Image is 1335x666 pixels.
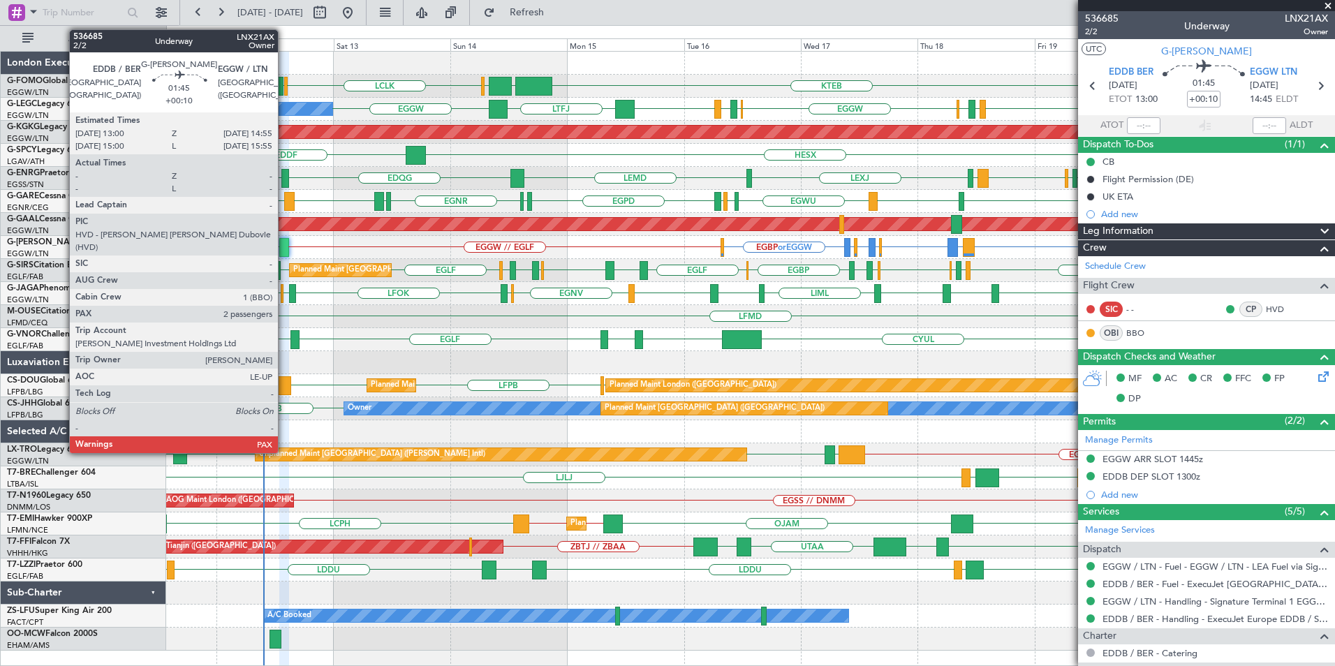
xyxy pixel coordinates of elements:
div: SIC [1100,302,1123,317]
span: DP [1128,392,1141,406]
a: EDDB / BER - Handling - ExecuJet Europe EDDB / SXF [1102,613,1328,625]
a: EGGW/LTN [7,110,49,121]
a: Manage Permits [1085,434,1153,447]
a: EGGW/LTN [7,225,49,236]
div: Mon 15 [567,38,684,51]
a: G-KGKGLegacy 600 [7,123,84,131]
span: All Aircraft [36,34,147,43]
div: AOG Maint London ([GEOGRAPHIC_DATA]) [166,490,323,511]
span: M-OUSE [7,307,40,316]
a: EGGW/LTN [7,249,49,259]
a: HVD [1266,303,1297,316]
span: Crew [1083,240,1107,256]
div: UK ETA [1102,191,1133,202]
div: Planned Maint [GEOGRAPHIC_DATA] ([GEOGRAPHIC_DATA]) [371,375,591,396]
span: G-JAGA [7,284,39,293]
span: G-GAAL [7,215,39,223]
div: Sat 13 [334,38,450,51]
div: OBI [1100,325,1123,341]
span: G-KGKG [7,123,40,131]
span: CS-DOU [7,376,40,385]
div: Planned Maint [GEOGRAPHIC_DATA] [570,513,704,534]
div: CB [1102,156,1114,168]
a: BBO [1126,327,1158,339]
span: [DATE] [1250,79,1278,93]
a: EGLF/FAB [7,341,43,351]
span: AC [1165,372,1177,386]
a: EGNR/CEG [7,202,49,213]
span: (1/1) [1285,137,1305,151]
span: T7-N1960 [7,491,46,500]
span: Services [1083,504,1119,520]
input: --:-- [1127,117,1160,134]
a: LFPB/LBG [7,410,43,420]
button: UTC [1082,43,1106,55]
div: Underway [1184,19,1230,34]
a: G-FOMOGlobal 6000 [7,77,90,85]
span: (2/2) [1285,413,1305,428]
button: All Aircraft [15,27,152,50]
span: ETOT [1109,93,1132,107]
a: EGGW / LTN - Fuel - EGGW / LTN - LEA Fuel via Signature in EGGW [1102,561,1328,572]
a: EGLF/FAB [7,272,43,282]
div: Fri 12 [216,38,333,51]
a: EDDB / BER - Fuel - ExecuJet [GEOGRAPHIC_DATA] Fuel via Valcora EDDB / SXF [1102,578,1328,590]
a: ZS-LFUSuper King Air 200 [7,607,112,615]
div: Owner [348,398,371,419]
span: G-[PERSON_NAME] [7,238,84,246]
a: EGGW/LTN [7,295,49,305]
div: A/C Booked [267,605,311,626]
a: EGGW / LTN - Handling - Signature Terminal 1 EGGW / LTN [1102,595,1328,607]
div: EDDB DEP SLOT 1300z [1102,471,1200,482]
span: G-ENRG [7,169,40,177]
div: Wed 17 [801,38,917,51]
div: Planned Maint London ([GEOGRAPHIC_DATA]) [610,375,776,396]
span: ELDT [1276,93,1298,107]
a: LFMN/NCE [7,525,48,535]
span: Permits [1083,414,1116,430]
span: 14:45 [1250,93,1272,107]
span: Owner [1285,26,1328,38]
a: VHHH/HKG [7,548,48,558]
span: FP [1274,372,1285,386]
span: T7-BRE [7,468,36,477]
div: Planned Maint Tianjin ([GEOGRAPHIC_DATA]) [113,536,276,557]
div: Planned Maint [GEOGRAPHIC_DATA] ([GEOGRAPHIC_DATA]) [163,283,383,304]
span: Flight Crew [1083,278,1135,294]
div: Planned Maint [GEOGRAPHIC_DATA] ([GEOGRAPHIC_DATA]) [605,398,825,419]
span: 536685 [1085,11,1119,26]
div: Thu 18 [917,38,1034,51]
span: 13:00 [1135,93,1158,107]
div: Unplanned Maint [GEOGRAPHIC_DATA] ([PERSON_NAME] Intl) [259,444,485,465]
a: G-GARECessna Citation XLS+ [7,192,122,200]
span: EDDB BER [1109,66,1153,80]
a: EGGW/LTN [7,133,49,144]
a: M-OUSECitation Mustang [7,307,108,316]
span: LNX21AX [1285,11,1328,26]
span: MF [1128,372,1142,386]
a: G-SPCYLegacy 650 [7,146,82,154]
a: G-ENRGPraetor 600 [7,169,87,177]
a: G-SIRSCitation Excel [7,261,87,269]
span: Dispatch Checks and Weather [1083,349,1216,365]
span: Dispatch To-Dos [1083,137,1153,153]
a: G-LEGCLegacy 600 [7,100,82,108]
span: G-GARE [7,192,39,200]
span: T7-FFI [7,538,31,546]
div: Planned Maint [GEOGRAPHIC_DATA] ([GEOGRAPHIC_DATA]) [179,75,399,96]
div: Add new [1101,208,1328,220]
a: T7-LZZIPraetor 600 [7,561,82,569]
a: G-GAALCessna Citation XLS+ [7,215,122,223]
a: OO-MCWFalcon 2000S [7,630,98,638]
div: [DATE] [169,28,193,40]
span: OO-MCW [7,630,45,638]
span: Refresh [498,8,556,17]
span: 2/2 [1085,26,1119,38]
div: Sun 14 [450,38,567,51]
div: Flight Permission (DE) [1102,173,1194,185]
input: Trip Number [43,2,123,23]
span: G-VNOR [7,330,41,339]
a: CS-DOUGlobal 6500 [7,376,87,385]
span: Charter [1083,628,1116,644]
span: T7-LZZI [7,561,36,569]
